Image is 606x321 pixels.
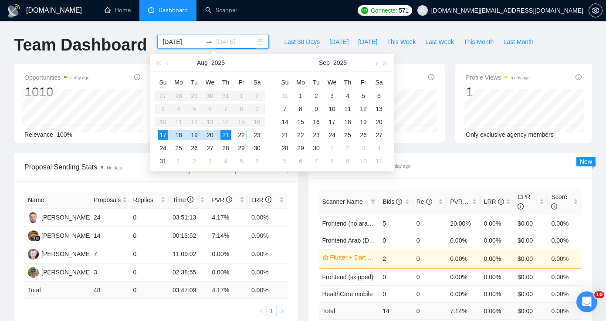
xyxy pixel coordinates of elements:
[333,54,347,71] button: 2025
[293,155,308,168] td: 2025-10-06
[548,249,582,268] td: 0.00%
[155,128,171,142] td: 2025-08-17
[327,117,337,127] div: 17
[322,291,373,297] a: HealthCare mobile
[413,215,447,232] td: 0
[327,156,337,166] div: 8
[57,131,72,138] span: 100%
[173,130,184,140] div: 18
[413,285,447,302] td: 0
[342,91,353,101] div: 4
[216,37,256,47] input: End date
[277,128,293,142] td: 2025-09-21
[105,7,131,14] a: homeHome
[355,115,371,128] td: 2025-09-19
[355,155,371,168] td: 2025-10-10
[466,131,554,138] span: Only exclusive agency members
[267,306,277,316] a: 1
[133,195,159,205] span: Replies
[576,291,597,312] iframe: Intercom live chat
[173,196,193,203] span: Time
[187,196,193,203] span: info-circle
[548,215,582,232] td: 0.00%
[218,128,234,142] td: 2025-08-21
[342,117,353,127] div: 18
[293,142,308,155] td: 2025-09-29
[399,6,408,15] span: 571
[371,89,387,102] td: 2025-09-06
[371,75,387,89] th: Sa
[428,74,434,80] span: info-circle
[280,130,290,140] div: 21
[189,130,200,140] div: 19
[186,128,202,142] td: 2025-08-19
[134,74,140,80] span: info-circle
[379,215,413,232] td: 5
[383,198,402,205] span: Bids
[447,268,480,285] td: 0.00%
[420,35,459,49] button: Last Week
[34,235,41,241] img: gigradar-bm.png
[234,155,249,168] td: 2025-09-05
[293,128,308,142] td: 2025-09-22
[173,156,184,166] div: 1
[594,291,604,298] span: 10
[311,104,322,114] div: 9
[173,143,184,153] div: 25
[14,35,147,55] h1: Team Dashboard
[324,89,340,102] td: 2025-09-03
[311,156,322,166] div: 7
[248,264,288,282] td: 0.00%
[576,74,582,80] span: info-circle
[158,143,168,153] div: 24
[308,142,324,155] td: 2025-09-30
[280,104,290,114] div: 7
[169,209,209,227] td: 03:51:13
[551,193,567,210] span: Score
[163,37,202,47] input: Start date
[265,196,271,203] span: info-circle
[28,213,91,220] a: YZ[PERSON_NAME]
[498,199,504,205] span: info-circle
[340,89,355,102] td: 2025-09-04
[284,37,320,47] span: Last 30 Days
[155,75,171,89] th: Su
[267,306,277,316] li: 1
[382,35,420,49] button: This Week
[355,75,371,89] th: Fr
[548,268,582,285] td: 0.00%
[252,143,262,153] div: 30
[374,117,384,127] div: 20
[293,89,308,102] td: 2025-09-01
[413,232,447,249] td: 0
[28,249,39,260] img: OS
[206,38,213,45] span: to
[197,54,208,71] button: Aug
[205,7,237,14] a: searchScanner
[129,282,169,299] td: 0
[514,215,548,232] td: $0.00
[202,128,218,142] td: 2025-08-20
[514,249,548,268] td: $0.00
[41,213,91,222] div: [PERSON_NAME]
[327,143,337,153] div: 1
[514,232,548,249] td: $0.00
[148,7,154,13] span: dashboard
[90,192,130,209] th: Proposals
[169,227,209,245] td: 00:13:52
[371,142,387,155] td: 2025-10-04
[396,199,402,205] span: info-circle
[90,264,130,282] td: 3
[277,142,293,155] td: 2025-09-28
[171,155,186,168] td: 2025-09-01
[447,215,480,232] td: 20.00%
[189,143,200,153] div: 26
[342,156,353,166] div: 9
[249,128,265,142] td: 2025-08-23
[484,198,504,205] span: LRR
[379,285,413,302] td: 0
[355,128,371,142] td: 2025-09-26
[353,35,382,49] button: [DATE]
[325,35,353,49] button: [DATE]
[371,6,397,15] span: Connects:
